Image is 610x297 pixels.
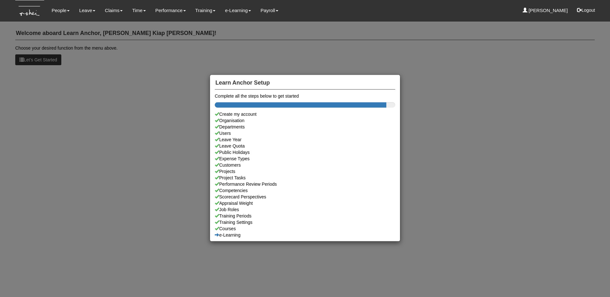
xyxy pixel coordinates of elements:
[215,142,395,149] a: Leave Quota
[215,93,395,99] div: Complete all the steps below to get started
[215,149,395,155] a: Public Holidays
[215,219,395,225] a: Training Settings
[215,155,395,162] a: Expense Types
[215,117,395,123] a: Organisation
[215,206,395,212] a: Job Roles
[215,181,395,187] a: Performance Review Periods
[215,212,395,219] a: Training Periods
[215,187,395,193] a: Competencies
[215,130,395,136] a: Users
[215,174,395,181] a: Project Tasks
[215,168,395,174] a: Projects
[215,111,395,117] div: Create my account
[215,162,395,168] a: Customers
[215,136,395,142] a: Leave Year
[215,123,395,130] a: Departments
[215,231,395,238] a: e-Learning
[215,193,395,200] a: Scorecard Perspectives
[215,77,395,90] h4: Learn Anchor Setup
[215,200,395,206] a: Appraisal Weight
[215,225,395,231] a: Courses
